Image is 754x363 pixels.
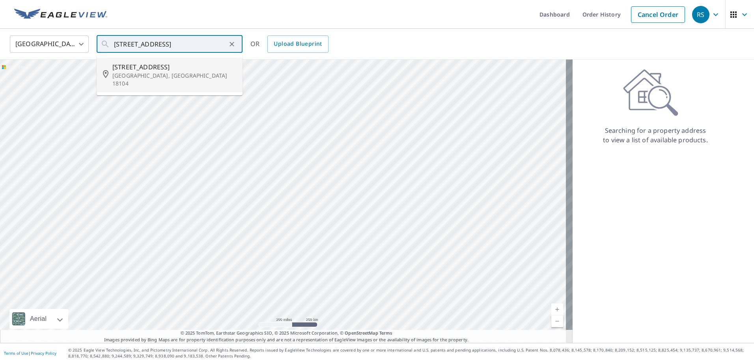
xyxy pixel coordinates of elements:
p: | [4,351,56,356]
p: Searching for a property address to view a list of available products. [603,126,708,145]
p: [GEOGRAPHIC_DATA], [GEOGRAPHIC_DATA] 18104 [112,72,236,87]
p: © 2025 Eagle View Technologies, Inc. and Pictometry International Corp. All Rights Reserved. Repo... [68,347,750,359]
img: EV Logo [14,9,107,20]
a: OpenStreetMap [345,330,378,336]
a: Upload Blueprint [267,35,328,53]
div: Aerial [9,309,68,329]
span: Upload Blueprint [274,39,322,49]
a: Privacy Policy [31,350,56,356]
div: RS [692,6,709,23]
a: Terms of Use [4,350,28,356]
a: Current Level 5, Zoom Out [551,315,563,327]
a: Cancel Order [631,6,685,23]
div: OR [250,35,328,53]
span: © 2025 TomTom, Earthstar Geographics SIO, © 2025 Microsoft Corporation, © [181,330,392,337]
button: Clear [226,39,237,50]
input: Search by address or latitude-longitude [114,33,226,55]
div: Aerial [28,309,49,329]
span: [STREET_ADDRESS] [112,62,236,72]
a: Current Level 5, Zoom In [551,303,563,315]
div: [GEOGRAPHIC_DATA] [10,33,89,55]
a: Terms [379,330,392,336]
